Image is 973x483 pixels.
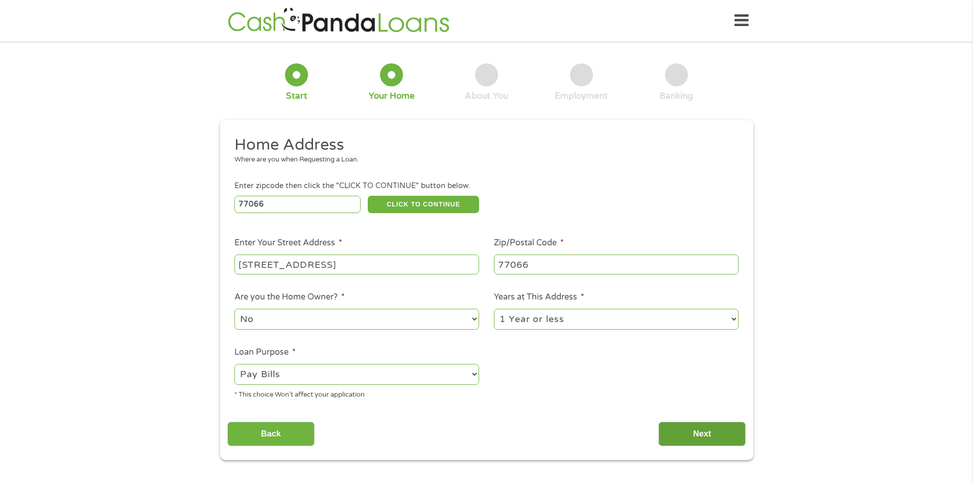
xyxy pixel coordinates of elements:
[234,196,361,213] input: Enter Zipcode (e.g 01510)
[368,196,479,213] button: CLICK TO CONTINUE
[465,90,508,102] div: About You
[494,292,584,303] label: Years at This Address
[227,422,315,447] input: Back
[369,90,415,102] div: Your Home
[234,135,731,155] h2: Home Address
[234,386,479,400] div: * This choice Won’t affect your application
[555,90,608,102] div: Employment
[234,238,342,248] label: Enter Your Street Address
[225,6,453,35] img: GetLoanNow Logo
[659,90,693,102] div: Banking
[658,422,746,447] input: Next
[234,255,479,274] input: 1 Main Street
[286,90,307,102] div: Start
[234,292,345,303] label: Are you the Home Owner?
[234,155,731,165] div: Where are you when Requesting a Loan.
[234,347,296,358] label: Loan Purpose
[234,180,738,192] div: Enter zipcode then click the "CLICK TO CONTINUE" button below.
[494,238,564,248] label: Zip/Postal Code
